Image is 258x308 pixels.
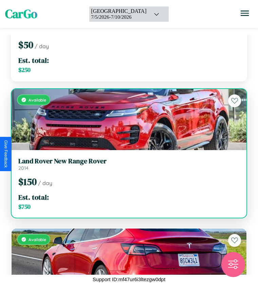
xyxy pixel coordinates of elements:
span: $ 150 [18,175,37,188]
div: 7 / 5 / 2026 - 7 / 10 / 2026 [91,14,146,20]
span: Est. total: [18,55,49,65]
span: $ 50 [18,38,33,51]
span: CarGo [5,6,37,22]
p: Support ID: mf47ur6i3ltezgw0dpt [93,275,165,284]
span: Available [29,237,46,242]
span: 2014 [18,165,29,171]
h3: Land Rover New Range Rover [18,157,240,165]
span: Available [29,97,46,103]
span: Est. total: [18,192,49,202]
div: [GEOGRAPHIC_DATA] [91,8,146,14]
span: / day [35,43,49,50]
div: Give Feedback [3,140,8,168]
span: / day [38,180,52,186]
a: Land Rover New Range Rover2014 [18,157,240,171]
span: $ 750 [18,203,31,211]
span: $ 250 [18,66,31,74]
